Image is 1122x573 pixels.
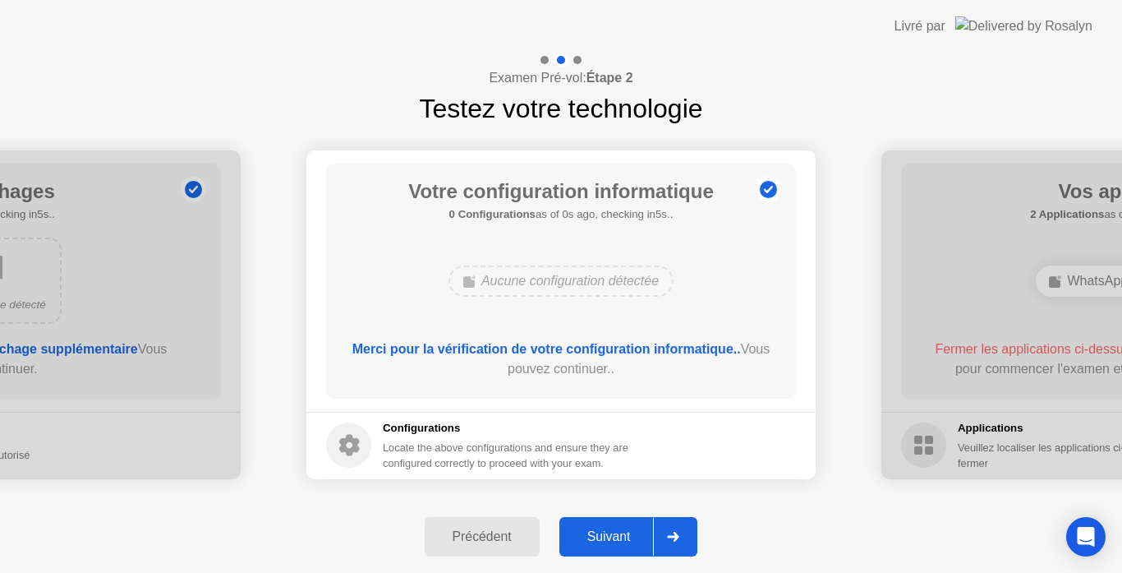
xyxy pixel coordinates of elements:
div: Locate the above configurations and ensure they are configured correctly to proceed with your exam. [383,440,632,471]
img: Delivered by Rosalyn [955,16,1092,35]
div: Aucune configuration détectée [448,266,674,297]
b: Étape 2 [586,71,633,85]
button: Précédent [425,517,540,557]
h5: Configurations [383,420,632,437]
h5: as of 0s ago, checking in5s.. [408,206,714,223]
div: Vous pouvez continuer.. [350,340,773,379]
b: Merci pour la vérification de votre configuration informatique.. [352,342,741,356]
button: Suivant [559,517,698,557]
div: Open Intercom Messenger [1066,517,1106,557]
div: Suivant [564,529,654,544]
h4: Examen Pré-vol: [489,68,632,88]
h1: Votre configuration informatique [408,177,714,206]
div: Livré par [894,16,945,36]
b: 0 Configurations [449,208,536,220]
h1: Testez votre technologie [419,89,702,128]
div: Précédent [430,529,535,544]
